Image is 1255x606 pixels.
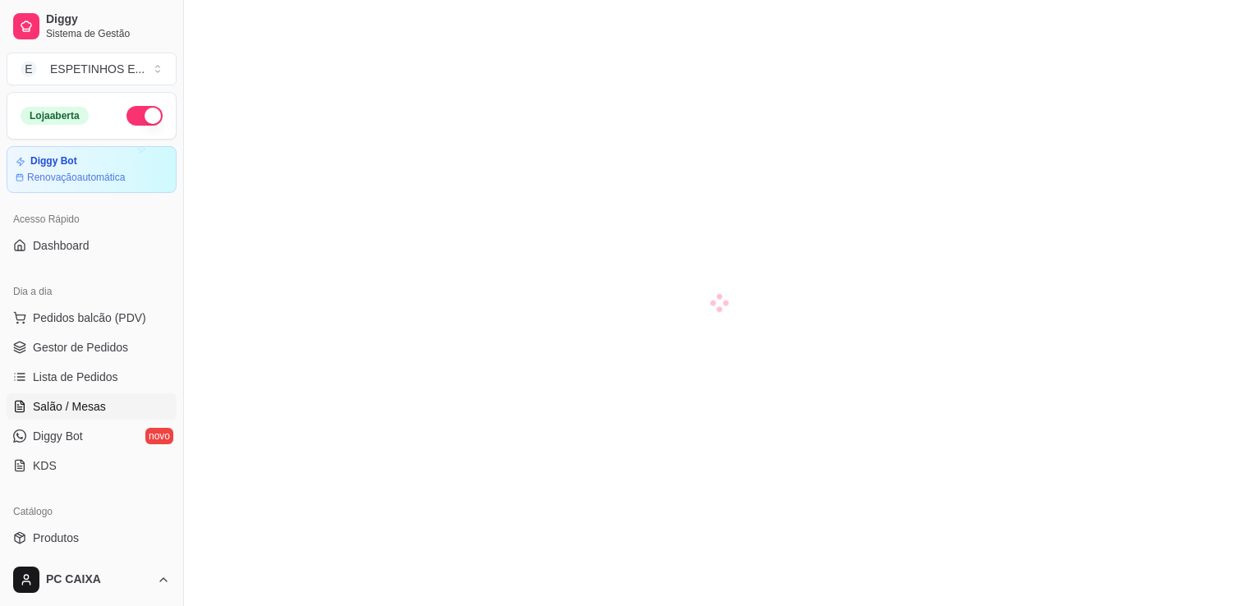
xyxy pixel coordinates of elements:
div: Acesso Rápido [7,206,177,232]
span: PC CAIXA [46,572,150,587]
a: Lista de Pedidos [7,364,177,390]
span: Lista de Pedidos [33,369,118,385]
div: Loja aberta [21,107,89,125]
button: Pedidos balcão (PDV) [7,305,177,331]
a: Gestor de Pedidos [7,334,177,360]
span: Diggy Bot [33,428,83,444]
a: Dashboard [7,232,177,259]
span: Dashboard [33,237,90,254]
a: Salão / Mesas [7,393,177,420]
a: DiggySistema de Gestão [7,7,177,46]
div: Catálogo [7,498,177,525]
span: Produtos [33,530,79,546]
button: Alterar Status [126,106,163,126]
span: Salão / Mesas [33,398,106,415]
span: Sistema de Gestão [46,27,170,40]
a: Diggy Botnovo [7,423,177,449]
span: Diggy [46,12,170,27]
span: Pedidos balcão (PDV) [33,310,146,326]
a: Produtos [7,525,177,551]
span: Gestor de Pedidos [33,339,128,356]
article: Diggy Bot [30,155,77,168]
article: Renovação automática [27,171,125,184]
span: E [21,61,37,77]
span: KDS [33,457,57,474]
button: Select a team [7,53,177,85]
a: KDS [7,452,177,479]
div: Dia a dia [7,278,177,305]
button: PC CAIXA [7,560,177,599]
div: ESPETINHOS E ... [50,61,145,77]
a: Diggy BotRenovaçãoautomática [7,146,177,193]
